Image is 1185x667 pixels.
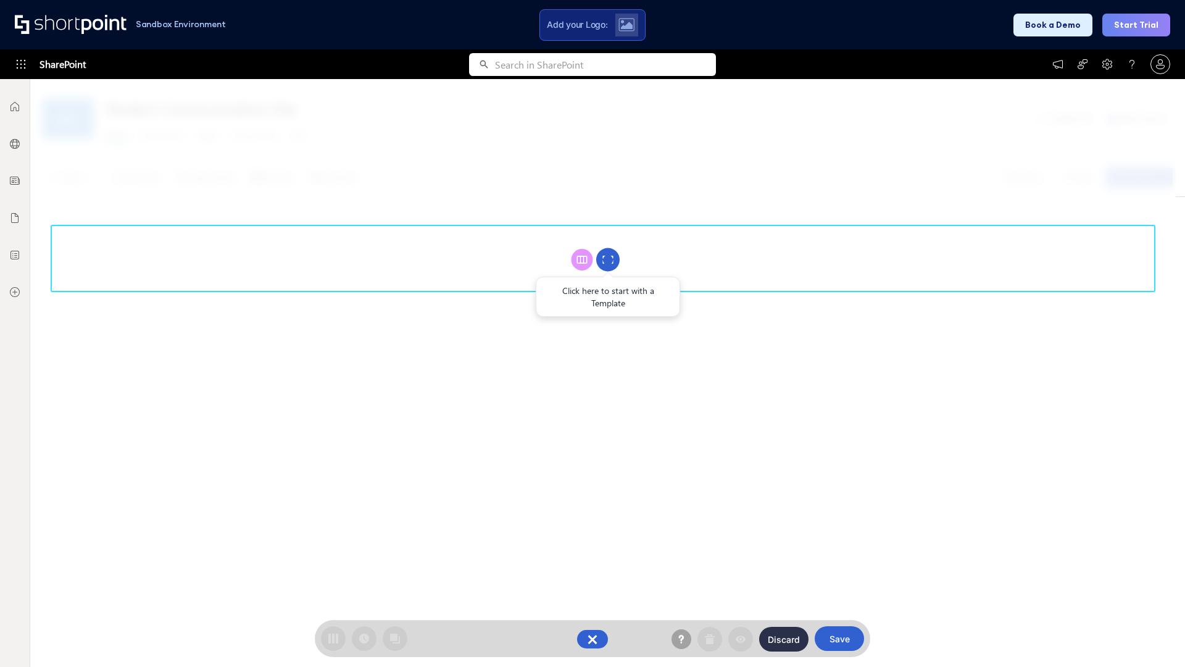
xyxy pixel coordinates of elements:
[815,626,864,651] button: Save
[1102,14,1170,36] button: Start Trial
[1013,14,1092,36] button: Book a Demo
[618,18,634,31] img: Upload logo
[136,21,226,28] h1: Sandbox Environment
[495,53,716,76] input: Search in SharePoint
[759,627,809,652] button: Discard
[547,19,607,30] span: Add your Logo:
[1123,608,1185,667] iframe: Chat Widget
[39,49,86,79] span: SharePoint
